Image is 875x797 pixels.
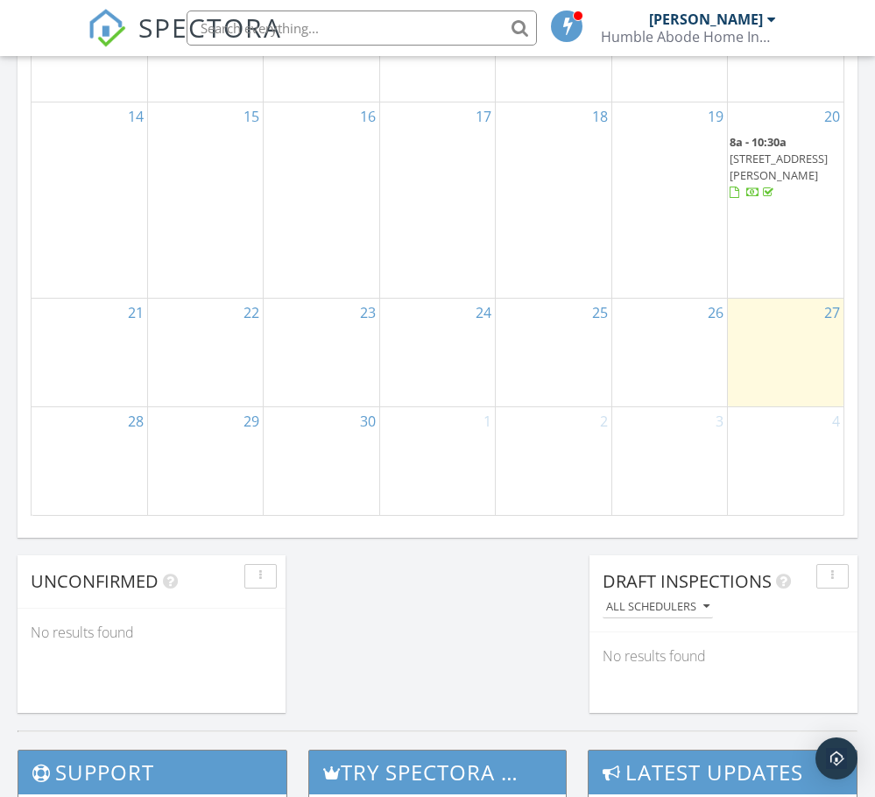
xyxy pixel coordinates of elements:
[704,102,727,130] a: Go to September 19, 2025
[264,298,379,406] td: Go to September 23, 2025
[32,406,147,515] td: Go to September 28, 2025
[18,751,286,793] h3: Support
[728,102,843,298] td: Go to September 20, 2025
[611,102,727,298] td: Go to September 19, 2025
[730,134,828,201] a: 8a - 10:30a [STREET_ADDRESS][PERSON_NAME]
[603,596,713,619] button: All schedulers
[496,298,611,406] td: Go to September 25, 2025
[601,28,776,46] div: Humble Abode Home Inspections
[815,737,857,779] div: Open Intercom Messenger
[187,11,537,46] input: Search everything...
[821,102,843,130] a: Go to September 20, 2025
[31,569,159,593] span: Unconfirmed
[356,102,379,130] a: Go to September 16, 2025
[379,406,495,515] td: Go to October 1, 2025
[606,601,709,613] div: All schedulers
[589,299,611,327] a: Go to September 25, 2025
[728,406,843,515] td: Go to October 4, 2025
[32,298,147,406] td: Go to September 21, 2025
[147,298,263,406] td: Go to September 22, 2025
[472,102,495,130] a: Go to September 17, 2025
[240,407,263,435] a: Go to September 29, 2025
[480,407,495,435] a: Go to October 1, 2025
[124,299,147,327] a: Go to September 21, 2025
[603,569,772,593] span: Draft Inspections
[124,102,147,130] a: Go to September 14, 2025
[88,24,282,60] a: SPECTORA
[730,151,828,183] span: [STREET_ADDRESS][PERSON_NAME]
[18,609,286,656] div: No results found
[712,407,727,435] a: Go to October 3, 2025
[496,406,611,515] td: Go to October 2, 2025
[704,299,727,327] a: Go to September 26, 2025
[88,9,126,47] img: The Best Home Inspection Software - Spectora
[589,751,857,793] h3: Latest Updates
[379,298,495,406] td: Go to September 24, 2025
[496,102,611,298] td: Go to September 18, 2025
[379,102,495,298] td: Go to September 17, 2025
[264,102,379,298] td: Go to September 16, 2025
[596,407,611,435] a: Go to October 2, 2025
[356,299,379,327] a: Go to September 23, 2025
[147,102,263,298] td: Go to September 15, 2025
[611,406,727,515] td: Go to October 3, 2025
[309,751,567,793] h3: Try spectora advanced [DATE]
[472,299,495,327] a: Go to September 24, 2025
[147,406,263,515] td: Go to September 29, 2025
[240,102,263,130] a: Go to September 15, 2025
[611,298,727,406] td: Go to September 26, 2025
[649,11,763,28] div: [PERSON_NAME]
[728,298,843,406] td: Go to September 27, 2025
[138,9,282,46] span: SPECTORA
[32,102,147,298] td: Go to September 14, 2025
[589,102,611,130] a: Go to September 18, 2025
[356,407,379,435] a: Go to September 30, 2025
[829,407,843,435] a: Go to October 4, 2025
[240,299,263,327] a: Go to September 22, 2025
[730,134,787,150] span: 8a - 10:30a
[264,406,379,515] td: Go to September 30, 2025
[124,407,147,435] a: Go to September 28, 2025
[821,299,843,327] a: Go to September 27, 2025
[730,132,842,204] a: 8a - 10:30a [STREET_ADDRESS][PERSON_NAME]
[589,632,857,680] div: No results found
